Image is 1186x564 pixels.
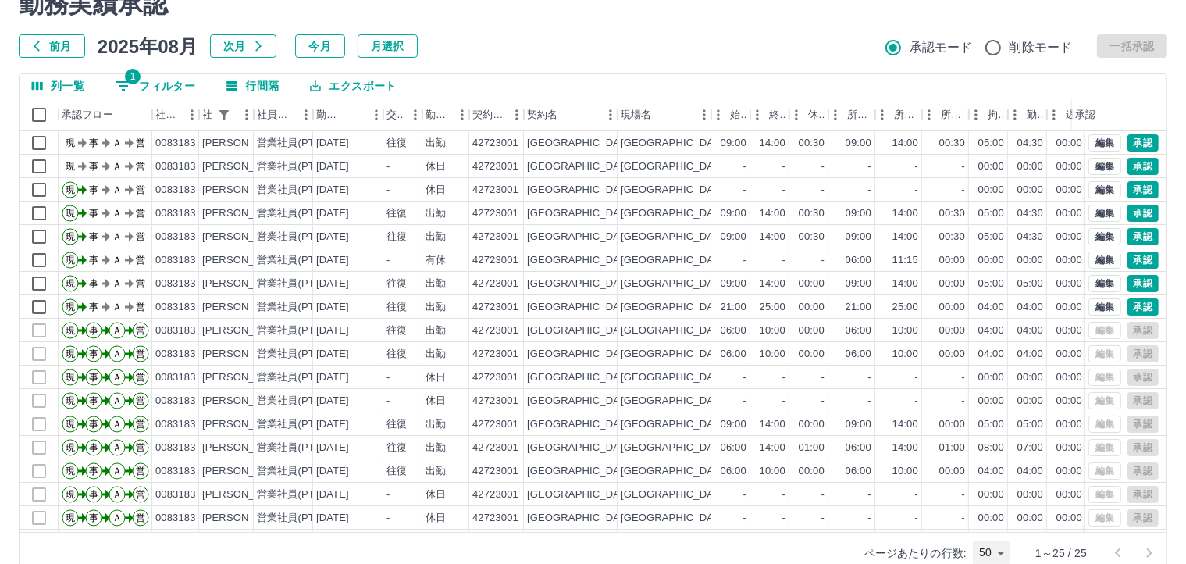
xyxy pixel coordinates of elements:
div: 0083183 [155,347,196,362]
div: 00:30 [799,206,825,221]
div: 始業 [711,98,750,131]
div: 00:00 [939,347,965,362]
div: 00:00 [1056,323,1082,338]
text: 事 [89,348,98,359]
div: 06:00 [721,347,746,362]
div: [GEOGRAPHIC_DATA] [527,300,635,315]
div: [GEOGRAPHIC_DATA]健康ふれあいセンター及び道の駅にらさき [621,253,924,268]
text: 事 [89,325,98,336]
div: 始業 [730,98,747,131]
div: 往復 [386,230,407,245]
text: 事 [89,137,98,148]
div: [PERSON_NAME] [202,183,287,198]
div: [DATE] [316,230,349,245]
text: 事 [89,255,98,266]
div: [PERSON_NAME] [202,300,287,315]
div: 42723001 [472,300,518,315]
div: [GEOGRAPHIC_DATA] [527,206,635,221]
text: Ａ [112,278,122,289]
div: 有休 [426,253,446,268]
div: 往復 [386,136,407,151]
div: 06:00 [846,323,871,338]
div: [GEOGRAPHIC_DATA]健康ふれあいセンター及び道の駅にらさき [621,277,924,291]
button: 編集 [1088,134,1121,152]
text: 営 [136,255,145,266]
div: 05:00 [978,206,1004,221]
div: 00:00 [799,323,825,338]
button: 編集 [1088,181,1121,198]
div: 00:00 [978,159,1004,174]
div: 契約コード [472,98,505,131]
button: 承認 [1127,205,1159,222]
div: 0083183 [155,277,196,291]
div: 出勤 [426,230,446,245]
div: - [386,159,390,174]
div: 04:30 [1017,136,1043,151]
div: 42723001 [472,347,518,362]
div: [GEOGRAPHIC_DATA]健康ふれあいセンター及び道の駅にらさき [621,323,924,338]
div: 終業 [750,98,789,131]
div: 00:00 [1056,300,1082,315]
div: [PERSON_NAME] [202,230,287,245]
div: 休憩 [808,98,825,131]
div: 42723001 [472,253,518,268]
div: 04:00 [1017,347,1043,362]
div: 00:00 [1017,159,1043,174]
div: 所定開始 [828,98,875,131]
text: 営 [136,302,145,312]
div: 交通費 [386,98,404,131]
button: 承認 [1127,252,1159,269]
div: 1件のフィルターを適用中 [213,104,235,126]
div: 所定休憩 [941,98,966,131]
div: 勤務 [1008,98,1047,131]
div: 0083183 [155,159,196,174]
div: 10:00 [892,347,918,362]
button: フィルター表示 [213,104,235,126]
div: 営業社員(PT契約) [257,183,339,198]
div: 09:00 [721,230,746,245]
button: 前月 [19,34,85,58]
div: 承認 [1072,98,1153,131]
div: 営業社員(PT契約) [257,277,339,291]
button: 承認 [1127,158,1159,175]
text: 営 [136,208,145,219]
button: メニュー [693,103,716,127]
div: 拘束 [988,98,1005,131]
div: 遅刻等 [1047,98,1086,131]
div: 契約名 [524,98,618,131]
div: 04:30 [1017,230,1043,245]
div: [GEOGRAPHIC_DATA]健康ふれあいセンター及び道の駅にらさき [621,206,924,221]
button: ソート [343,104,365,126]
div: 往復 [386,277,407,291]
div: 42723001 [472,230,518,245]
div: - [743,253,746,268]
div: [GEOGRAPHIC_DATA]健康ふれあいセンター及び道の駅にらさき [621,183,924,198]
div: 05:00 [978,230,1004,245]
div: 00:00 [799,300,825,315]
div: 05:00 [978,277,1004,291]
div: [PERSON_NAME] [202,253,287,268]
div: 14:00 [760,136,785,151]
div: - [743,159,746,174]
button: メニュー [599,103,622,127]
button: 承認 [1127,228,1159,245]
div: 00:00 [939,253,965,268]
div: 拘束 [969,98,1008,131]
div: 所定終業 [894,98,919,131]
div: [GEOGRAPHIC_DATA]健康ふれあいセンター及び道の駅にらさき [621,136,924,151]
div: 09:00 [846,277,871,291]
div: 所定終業 [875,98,922,131]
div: - [821,159,825,174]
text: 営 [136,231,145,242]
div: [GEOGRAPHIC_DATA] [527,136,635,151]
div: 14:00 [892,277,918,291]
div: [GEOGRAPHIC_DATA] [527,277,635,291]
text: 現 [66,255,75,266]
div: 休日 [426,159,446,174]
div: 0083183 [155,323,196,338]
div: [DATE] [316,136,349,151]
div: 25:00 [892,300,918,315]
div: [GEOGRAPHIC_DATA]健康ふれあいセンター及び道の駅にらさき [621,300,924,315]
div: 00:30 [799,136,825,151]
div: 出勤 [426,347,446,362]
